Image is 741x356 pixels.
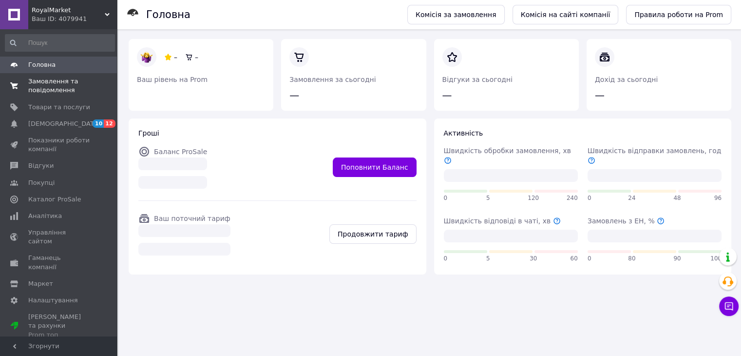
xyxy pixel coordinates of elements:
span: Швидкість обробки замовлення, хв [444,147,571,164]
span: 60 [570,255,577,263]
span: 5 [486,255,490,263]
span: 96 [714,194,722,202]
span: 10 [93,119,104,128]
a: Поповнити Баланс [333,158,417,177]
span: – [195,53,198,61]
span: 48 [673,194,681,202]
span: Активність [444,129,483,137]
span: 0 [444,255,448,263]
span: Налаштування [28,296,78,305]
span: Швидкість відповіді в чаті, хв [444,217,561,225]
span: Гроші [138,129,159,137]
span: 5 [486,194,490,202]
span: 24 [628,194,635,202]
span: 0 [588,255,591,263]
span: Маркет [28,279,53,288]
a: Комісія за замовлення [407,5,505,24]
span: Відгуки [28,161,54,170]
span: Гаманець компанії [28,254,90,271]
span: Покупці [28,178,55,187]
span: 240 [567,194,578,202]
span: [DEMOGRAPHIC_DATA] [28,119,100,128]
span: 12 [104,119,115,128]
div: Prom топ [28,331,90,339]
span: 0 [444,194,448,202]
a: Правила роботи на Prom [626,5,731,24]
span: 30 [530,255,537,263]
span: Замовлень з ЕН, % [588,217,665,225]
input: Пошук [5,34,115,52]
span: 0 [588,194,591,202]
span: Аналітика [28,212,62,220]
span: Швидкість відправки замовлень, год [588,147,721,164]
span: Ваш поточний тариф [154,215,230,222]
span: 80 [628,255,635,263]
span: [PERSON_NAME] та рахунки [28,313,90,339]
span: Головна [28,60,56,69]
button: Чат з покупцем [719,297,739,316]
span: 120 [528,194,539,202]
span: 90 [673,255,681,263]
a: Комісія на сайті компанії [513,5,619,24]
span: Управління сайтом [28,228,90,246]
div: Ваш ID: 4079941 [32,15,117,23]
span: 100 [710,255,722,263]
span: Замовлення та повідомлення [28,77,90,95]
span: RoyalMarket [32,6,105,15]
a: Продовжити тариф [329,224,417,244]
span: Баланс ProSale [154,148,207,156]
span: Каталог ProSale [28,195,81,204]
h1: Головна [146,9,190,20]
span: – [174,53,177,61]
span: Показники роботи компанії [28,136,90,154]
span: Товари та послуги [28,103,90,112]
